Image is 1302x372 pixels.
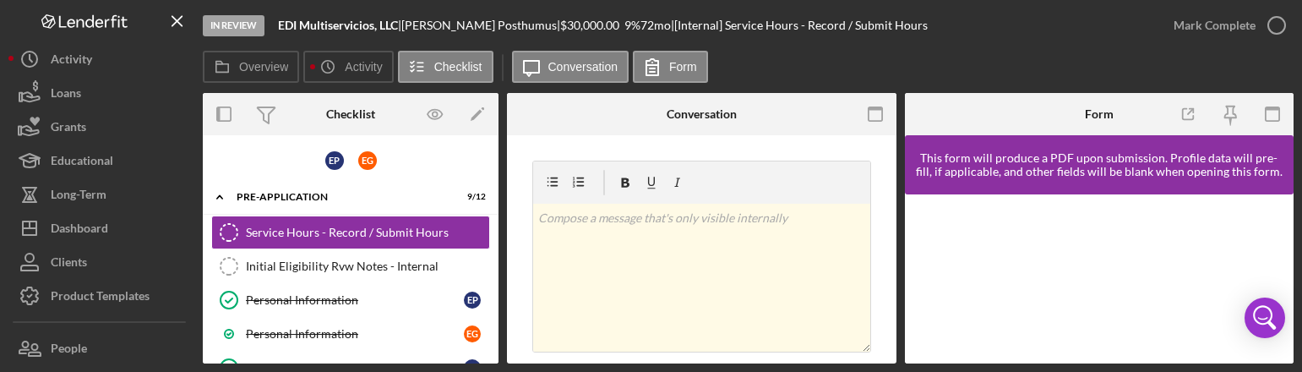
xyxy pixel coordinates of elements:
[560,19,624,32] div: $30,000.00
[211,317,490,351] a: Personal InformationEG
[51,211,108,249] div: Dashboard
[211,216,490,249] a: Service Hours - Record / Submit Hours
[246,226,489,239] div: Service Hours - Record / Submit Hours
[913,151,1286,178] div: This form will produce a PDF upon submission. Profile data will pre-fill, if applicable, and othe...
[633,51,708,83] button: Form
[278,19,401,32] div: |
[8,331,194,365] button: People
[464,325,481,342] div: E G
[203,51,299,83] button: Overview
[51,178,106,216] div: Long-Term
[51,245,87,283] div: Clients
[1157,8,1294,42] button: Mark Complete
[1174,8,1256,42] div: Mark Complete
[464,292,481,309] div: E P
[51,110,86,148] div: Grants
[401,19,560,32] div: [PERSON_NAME] Posthumus |
[51,279,150,317] div: Product Templates
[51,331,87,369] div: People
[246,293,464,307] div: Personal Information
[1085,107,1114,121] div: Form
[8,110,194,144] button: Grants
[671,19,928,32] div: | [Internal] Service Hours - Record / Submit Hours
[345,60,382,74] label: Activity
[8,279,194,313] button: Product Templates
[8,144,194,178] button: Educational
[667,107,737,121] div: Conversation
[512,51,629,83] button: Conversation
[8,178,194,211] button: Long-Term
[246,327,464,341] div: Personal Information
[1245,298,1285,338] div: Open Intercom Messenger
[246,260,489,273] div: Initial Eligibility Rvw Notes - Internal
[203,15,264,36] div: In Review
[922,211,1279,347] iframe: Lenderfit form
[548,60,618,74] label: Conversation
[8,211,194,245] button: Dashboard
[303,51,393,83] button: Activity
[326,107,375,121] div: Checklist
[455,192,486,202] div: 9 / 12
[624,19,640,32] div: 9 %
[51,144,113,182] div: Educational
[278,18,398,32] b: EDI Multiservicios, LLC
[211,283,490,317] a: Personal InformationEP
[640,19,671,32] div: 72 mo
[434,60,482,74] label: Checklist
[398,51,493,83] button: Checklist
[8,245,194,279] button: Clients
[237,192,444,202] div: Pre-Application
[211,249,490,283] a: Initial Eligibility Rvw Notes - Internal
[669,60,697,74] label: Form
[358,151,377,170] div: E G
[239,60,288,74] label: Overview
[325,151,344,170] div: E P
